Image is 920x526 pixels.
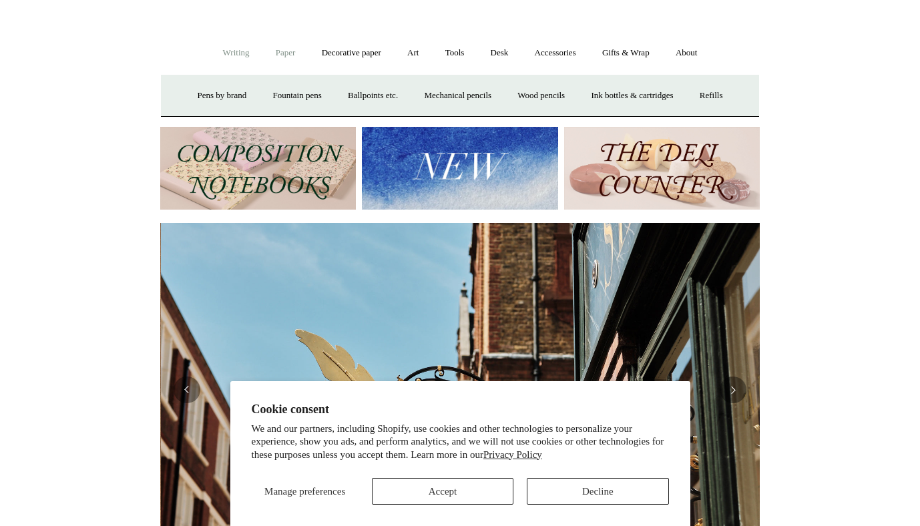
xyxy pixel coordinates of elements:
a: Paper [264,35,308,71]
a: Ink bottles & cartridges [579,78,685,113]
a: Pens by brand [186,78,259,113]
a: Desk [479,35,521,71]
img: The Deli Counter [564,127,760,210]
button: Decline [527,478,668,505]
a: Decorative paper [310,35,393,71]
button: Manage preferences [252,478,359,505]
a: Privacy Policy [483,449,542,460]
a: Art [395,35,431,71]
button: Next [720,376,746,403]
p: We and our partners, including Shopify, use cookies and other technologies to personalize your ex... [252,423,669,462]
span: Manage preferences [264,486,345,497]
h2: Cookie consent [252,403,669,417]
a: Fountain pens [260,78,333,113]
a: Wood pencils [505,78,577,113]
a: Accessories [523,35,588,71]
a: Tools [433,35,477,71]
img: 202302 Composition ledgers.jpg__PID:69722ee6-fa44-49dd-a067-31375e5d54ec [160,127,356,210]
a: Refills [688,78,735,113]
button: Accept [372,478,513,505]
a: Gifts & Wrap [590,35,662,71]
button: Previous [174,376,200,403]
img: New.jpg__PID:f73bdf93-380a-4a35-bcfe-7823039498e1 [362,127,557,210]
a: About [664,35,710,71]
a: Writing [211,35,262,71]
a: Ballpoints etc. [336,78,410,113]
a: Mechanical pencils [412,78,503,113]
